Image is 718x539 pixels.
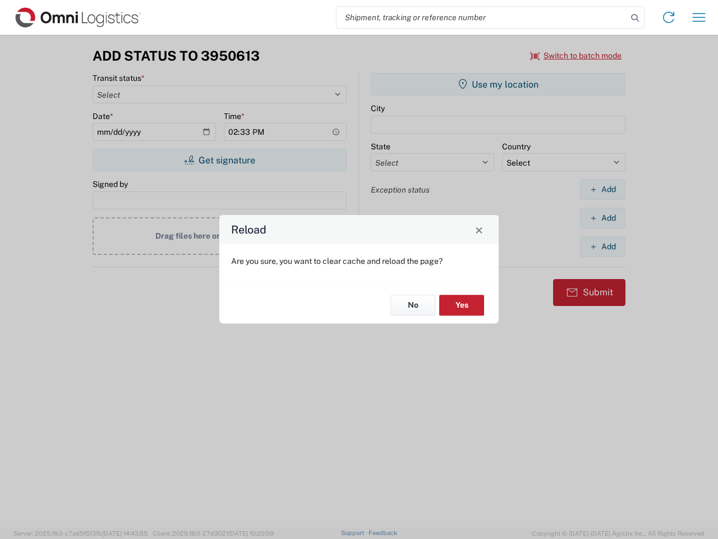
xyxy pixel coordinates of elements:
[390,295,435,316] button: No
[439,295,484,316] button: Yes
[231,222,266,238] h4: Reload
[337,7,627,28] input: Shipment, tracking or reference number
[471,222,487,237] button: Close
[231,256,487,266] p: Are you sure, you want to clear cache and reload the page?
